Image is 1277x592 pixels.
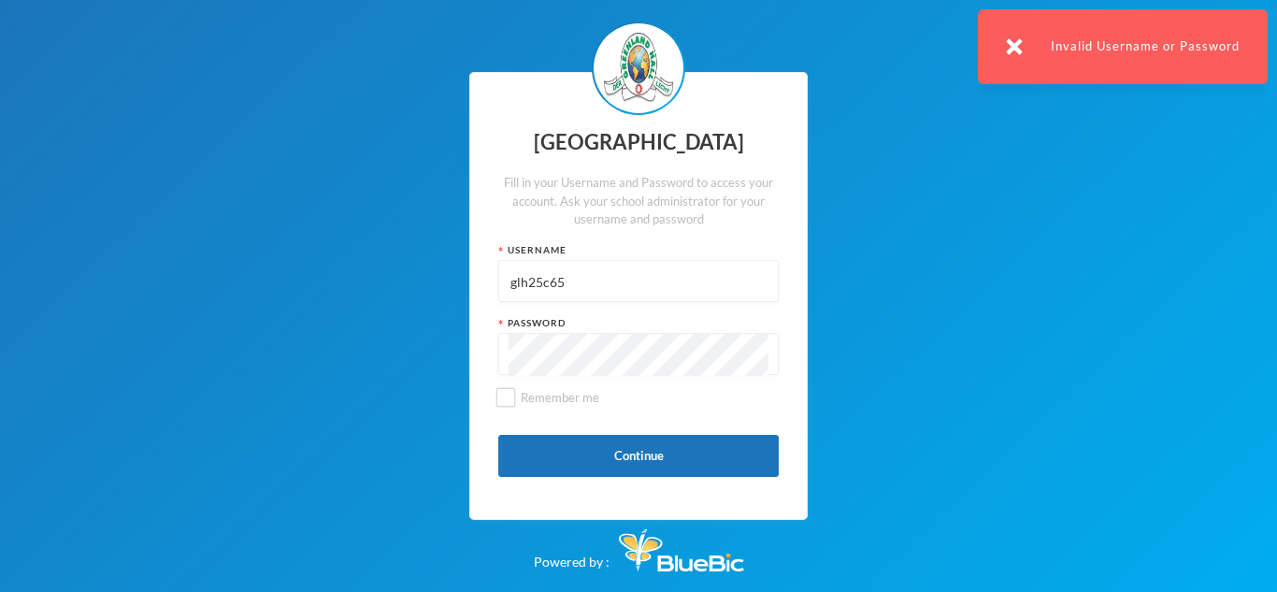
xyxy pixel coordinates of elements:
[498,316,779,330] div: Password
[978,9,1268,84] div: Invalid Username or Password
[498,174,779,229] div: Fill in your Username and Password to access your account. Ask your school administrator for your...
[498,124,779,161] div: [GEOGRAPHIC_DATA]
[498,435,779,477] button: Continue
[513,390,607,405] span: Remember me
[619,529,744,571] img: Bluebic
[534,520,744,571] div: Powered by :
[498,243,779,257] div: Username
